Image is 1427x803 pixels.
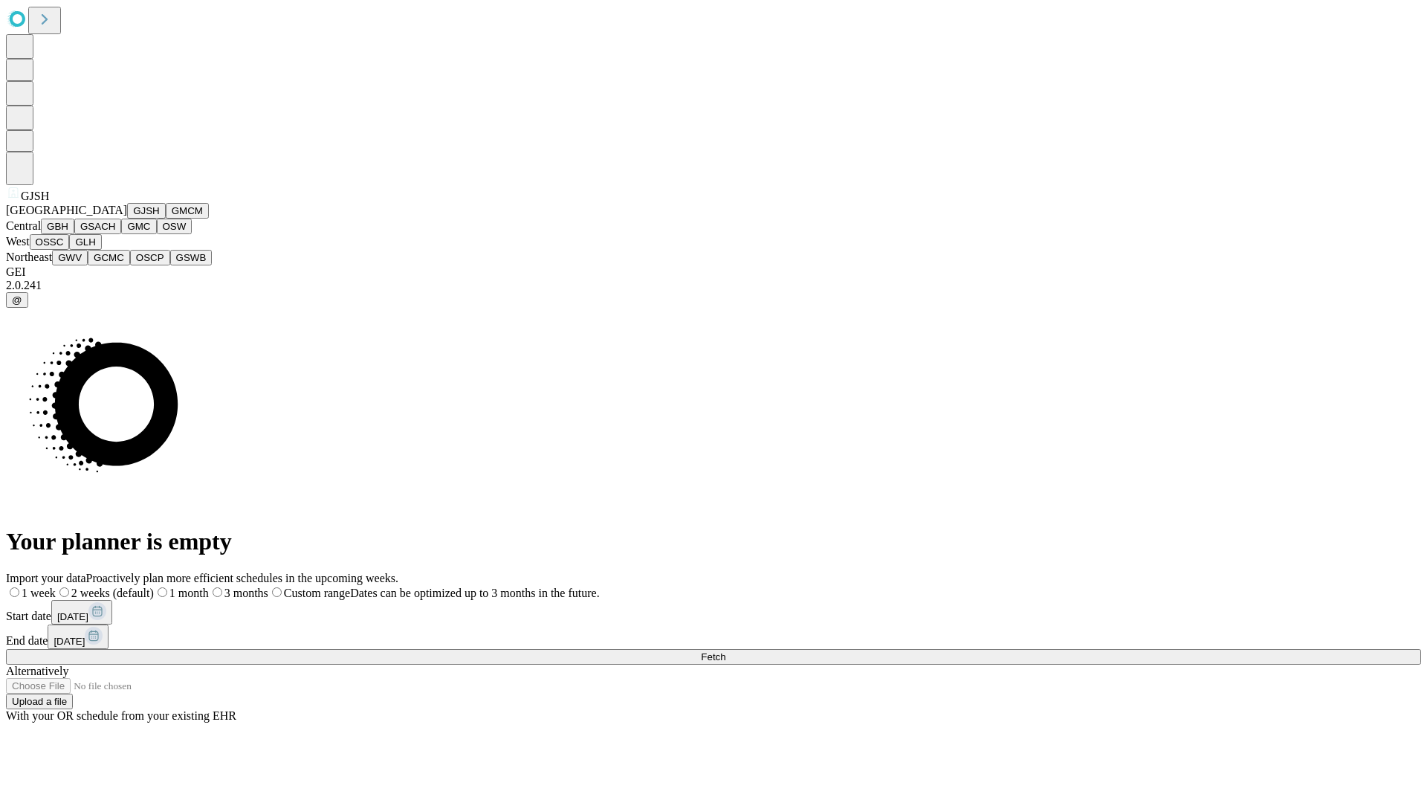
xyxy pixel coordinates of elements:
button: [DATE] [51,600,112,625]
span: 2 weeks (default) [71,587,154,599]
button: GJSH [127,203,166,219]
span: Central [6,219,41,232]
button: GMCM [166,203,209,219]
span: Proactively plan more efficient schedules in the upcoming weeks. [86,572,398,584]
button: GLH [69,234,101,250]
span: Import your data [6,572,86,584]
button: OSCP [130,250,170,265]
button: @ [6,292,28,308]
span: 1 month [169,587,209,599]
span: Northeast [6,251,52,263]
button: GSWB [170,250,213,265]
span: With your OR schedule from your existing EHR [6,709,236,722]
div: End date [6,625,1421,649]
button: GCMC [88,250,130,265]
span: 3 months [224,587,268,599]
span: GJSH [21,190,49,202]
span: West [6,235,30,248]
div: Start date [6,600,1421,625]
button: GWV [52,250,88,265]
button: OSSC [30,234,70,250]
span: Dates can be optimized up to 3 months in the future. [350,587,599,599]
button: GBH [41,219,74,234]
button: [DATE] [48,625,109,649]
span: Custom range [284,587,350,599]
span: Fetch [701,651,725,662]
button: OSW [157,219,192,234]
button: GSACH [74,219,121,234]
button: Fetch [6,649,1421,665]
input: Custom rangeDates can be optimized up to 3 months in the future. [272,587,282,597]
span: [GEOGRAPHIC_DATA] [6,204,127,216]
input: 1 week [10,587,19,597]
div: GEI [6,265,1421,279]
span: Alternatively [6,665,68,677]
button: Upload a file [6,694,73,709]
span: [DATE] [54,636,85,647]
span: @ [12,294,22,306]
input: 2 weeks (default) [59,587,69,597]
button: GMC [121,219,156,234]
input: 1 month [158,587,167,597]
h1: Your planner is empty [6,528,1421,555]
input: 3 months [213,587,222,597]
span: 1 week [22,587,56,599]
div: 2.0.241 [6,279,1421,292]
span: [DATE] [57,611,88,622]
